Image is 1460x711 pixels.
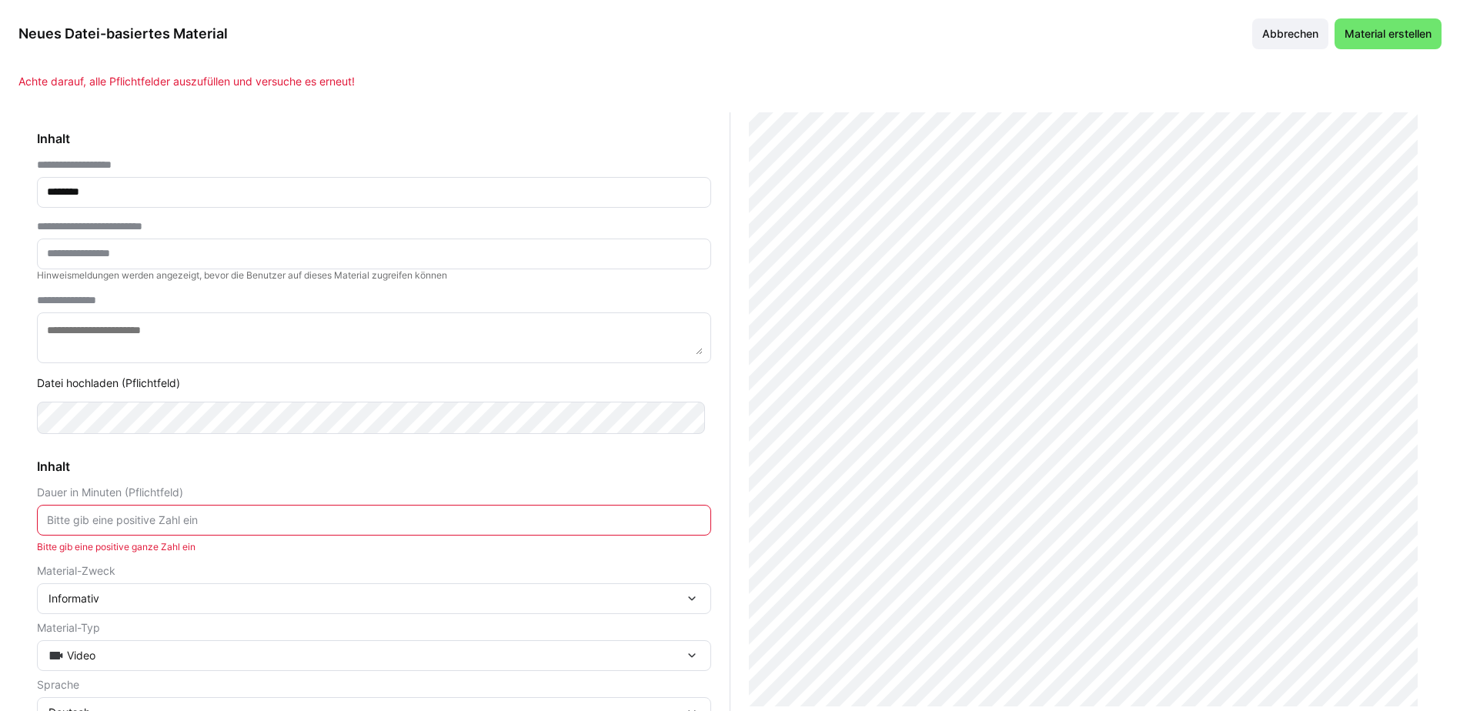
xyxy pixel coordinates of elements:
[1335,18,1442,49] button: Material erstellen
[37,565,115,577] span: Material-Zweck
[1342,26,1434,42] span: Material erstellen
[45,513,703,527] input: Bitte gib eine positive Zahl ein
[37,541,195,552] span: Bitte gib eine positive ganze Zahl ein
[37,486,183,499] span: Dauer in Minuten (Pflichtfeld)
[37,131,711,146] h4: Inhalt
[37,459,711,474] h4: Inhalt
[1252,18,1328,49] button: Abbrechen
[37,269,711,282] p: Hinweismeldungen werden angezeigt, bevor die Benutzer auf dieses Material zugreifen können
[1260,26,1321,42] span: Abbrechen
[48,591,99,606] span: Informativ
[67,648,95,663] span: Video
[37,376,711,391] p: Datei hochladen (Pflichtfeld)
[37,622,100,634] span: Material-Typ
[37,679,79,691] span: Sprache
[18,25,228,42] h3: Neues Datei-basiertes Material
[18,74,1442,89] div: Achte darauf, alle Pflichtfelder auszufüllen und versuche es erneut!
